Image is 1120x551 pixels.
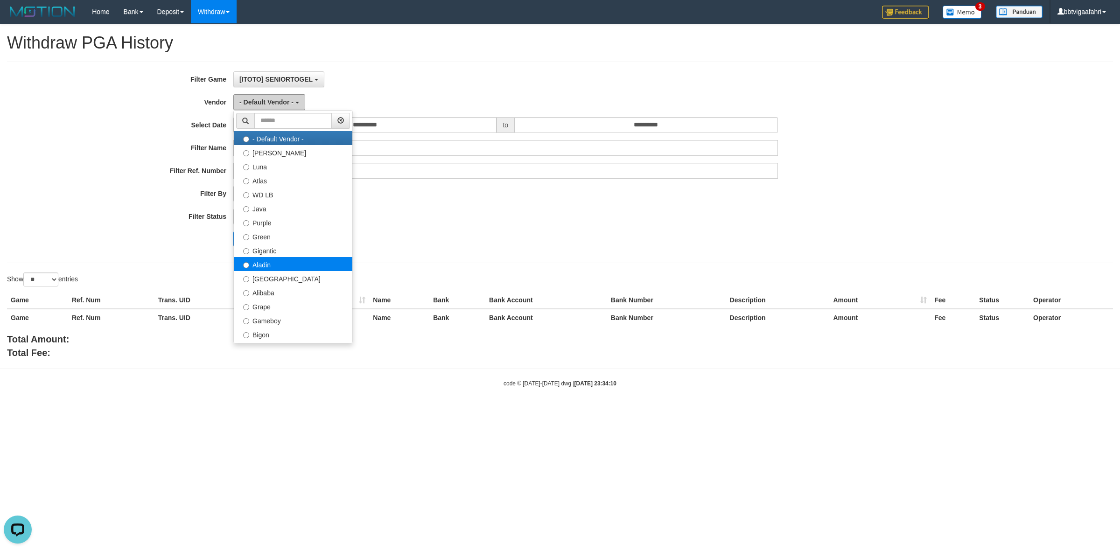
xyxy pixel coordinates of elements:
[239,76,313,83] span: [ITOTO] SENIORTOGEL
[154,309,249,326] th: Trans. UID
[7,292,68,309] th: Game
[574,380,616,387] strong: [DATE] 23:34:10
[243,220,249,226] input: Purple
[234,285,352,299] label: Alibaba
[4,4,32,32] button: Open LiveChat chat widget
[234,145,352,159] label: [PERSON_NAME]
[607,292,726,309] th: Bank Number
[504,380,616,387] small: code © [DATE]-[DATE] dwg |
[931,309,975,326] th: Fee
[234,159,352,173] label: Luna
[7,334,69,344] b: Total Amount:
[234,187,352,201] label: WD LB
[243,332,249,338] input: Bigon
[234,215,352,229] label: Purple
[243,150,249,156] input: [PERSON_NAME]
[234,243,352,257] label: Gigantic
[975,292,1029,309] th: Status
[607,309,726,326] th: Bank Number
[996,6,1043,18] img: panduan.png
[243,248,249,254] input: Gigantic
[369,292,429,309] th: Name
[726,309,830,326] th: Description
[233,71,324,87] button: [ITOTO] SENIORTOGEL
[243,318,249,324] input: Gameboy
[23,272,58,286] select: Showentries
[429,292,485,309] th: Bank
[243,206,249,212] input: Java
[233,94,305,110] button: - Default Vendor -
[975,2,985,11] span: 3
[243,192,249,198] input: WD LB
[243,276,249,282] input: [GEOGRAPHIC_DATA]
[234,313,352,327] label: Gameboy
[485,309,607,326] th: Bank Account
[7,348,50,358] b: Total Fee:
[234,341,352,355] label: Allstar
[234,173,352,187] label: Atlas
[485,292,607,309] th: Bank Account
[243,164,249,170] input: Luna
[497,117,514,133] span: to
[931,292,975,309] th: Fee
[234,327,352,341] label: Bigon
[234,131,352,145] label: - Default Vendor -
[234,271,352,285] label: [GEOGRAPHIC_DATA]
[243,262,249,268] input: Aladin
[726,292,830,309] th: Description
[243,290,249,296] input: Alibaba
[829,292,931,309] th: Amount
[234,257,352,271] label: Aladin
[943,6,982,19] img: Button%20Memo.svg
[1029,309,1113,326] th: Operator
[7,272,78,286] label: Show entries
[243,304,249,310] input: Grape
[7,5,78,19] img: MOTION_logo.png
[369,309,429,326] th: Name
[68,292,154,309] th: Ref. Num
[1029,292,1113,309] th: Operator
[243,136,249,142] input: - Default Vendor -
[975,309,1029,326] th: Status
[243,178,249,184] input: Atlas
[829,309,931,326] th: Amount
[68,309,154,326] th: Ref. Num
[429,309,485,326] th: Bank
[243,234,249,240] input: Green
[7,34,1113,52] h1: Withdraw PGA History
[234,229,352,243] label: Green
[882,6,929,19] img: Feedback.jpg
[154,292,249,309] th: Trans. UID
[239,98,294,106] span: - Default Vendor -
[234,299,352,313] label: Grape
[234,201,352,215] label: Java
[7,309,68,326] th: Game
